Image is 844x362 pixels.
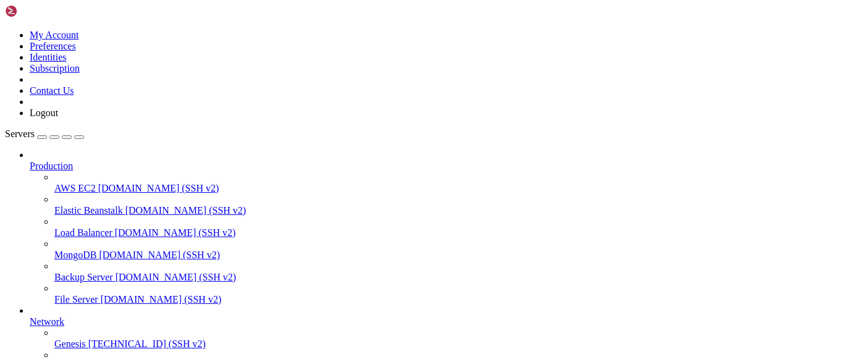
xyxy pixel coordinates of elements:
a: Logout [30,107,58,118]
li: MongoDB [DOMAIN_NAME] (SSH v2) [54,238,839,261]
x-row: Connection timed out [5,5,683,16]
a: Preferences [30,41,76,51]
span: [DOMAIN_NAME] (SSH v2) [99,250,220,260]
a: File Server [DOMAIN_NAME] (SSH v2) [54,294,839,305]
span: Production [30,161,73,171]
a: My Account [30,30,79,40]
div: (0, 1) [5,16,10,27]
li: Elastic Beanstalk [DOMAIN_NAME] (SSH v2) [54,194,839,216]
li: Load Balancer [DOMAIN_NAME] (SSH v2) [54,216,839,238]
span: Elastic Beanstalk [54,205,123,216]
img: Shellngn [5,5,76,17]
span: [DOMAIN_NAME] (SSH v2) [98,183,219,193]
li: AWS EC2 [DOMAIN_NAME] (SSH v2) [54,172,839,194]
span: File Server [54,294,98,305]
a: AWS EC2 [DOMAIN_NAME] (SSH v2) [54,183,839,194]
a: Contact Us [30,85,74,96]
a: Genesis [TECHNICAL_ID] (SSH v2) [54,339,839,350]
a: Load Balancer [DOMAIN_NAME] (SSH v2) [54,227,839,238]
span: AWS EC2 [54,183,96,193]
a: Elastic Beanstalk [DOMAIN_NAME] (SSH v2) [54,205,839,216]
span: Load Balancer [54,227,112,238]
a: MongoDB [DOMAIN_NAME] (SSH v2) [54,250,839,261]
span: Servers [5,128,35,139]
span: [DOMAIN_NAME] (SSH v2) [125,205,247,216]
span: [TECHNICAL_ID] (SSH v2) [88,339,206,349]
span: [DOMAIN_NAME] (SSH v2) [115,227,236,238]
span: Genesis [54,339,86,349]
a: Network [30,316,839,327]
a: Subscription [30,63,80,74]
a: Backup Server [DOMAIN_NAME] (SSH v2) [54,272,839,283]
li: File Server [DOMAIN_NAME] (SSH v2) [54,283,839,305]
span: [DOMAIN_NAME] (SSH v2) [116,272,237,282]
a: Production [30,161,839,172]
span: MongoDB [54,250,96,260]
a: Identities [30,52,67,62]
li: Genesis [TECHNICAL_ID] (SSH v2) [54,327,839,350]
li: Backup Server [DOMAIN_NAME] (SSH v2) [54,261,839,283]
span: [DOMAIN_NAME] (SSH v2) [101,294,222,305]
span: Backup Server [54,272,113,282]
li: Production [30,149,839,305]
a: Servers [5,128,84,139]
span: Network [30,316,64,327]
